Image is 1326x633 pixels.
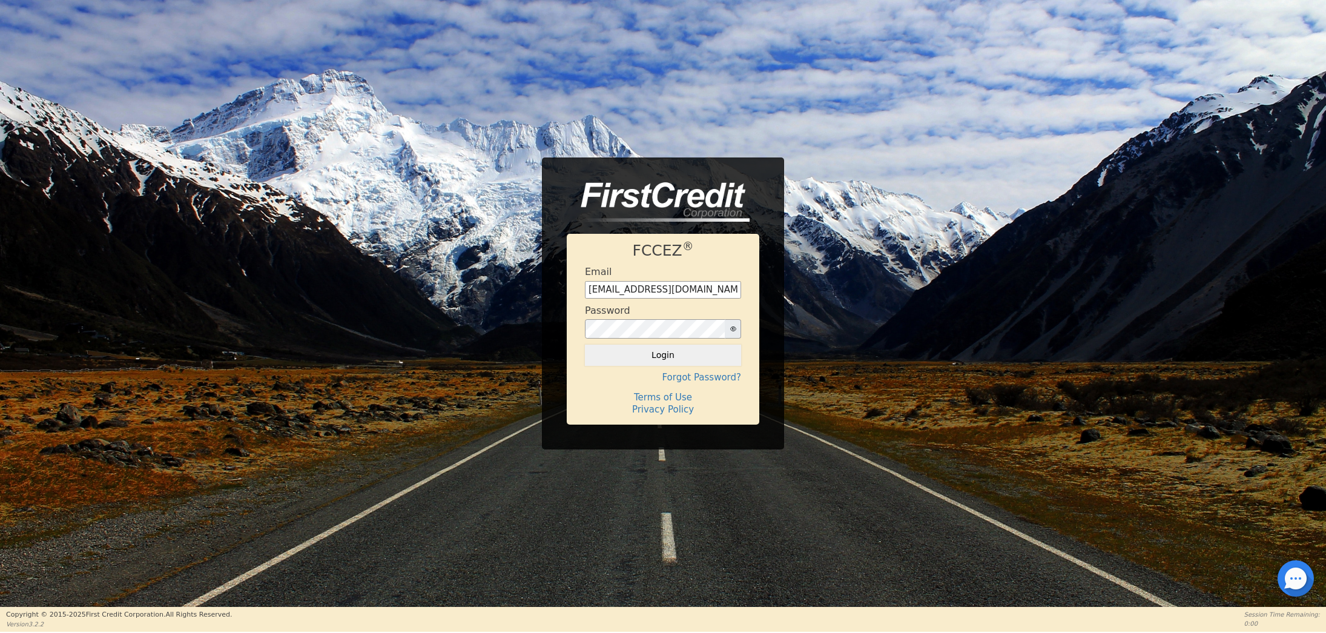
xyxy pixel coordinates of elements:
[165,611,232,618] span: All Rights Reserved.
[585,372,741,383] h4: Forgot Password?
[585,242,741,260] h1: FCCEZ
[1244,619,1320,628] p: 0:00
[585,281,741,299] input: Enter email
[585,392,741,403] h4: Terms of Use
[585,266,612,277] h4: Email
[6,610,232,620] p: Copyright © 2015- 2025 First Credit Corporation.
[1244,610,1320,619] p: Session Time Remaining:
[585,319,725,339] input: password
[585,305,630,316] h4: Password
[567,182,750,222] img: logo-CMu_cnol.png
[682,240,694,253] sup: ®
[585,345,741,365] button: Login
[6,620,232,629] p: Version 3.2.2
[585,404,741,415] h4: Privacy Policy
